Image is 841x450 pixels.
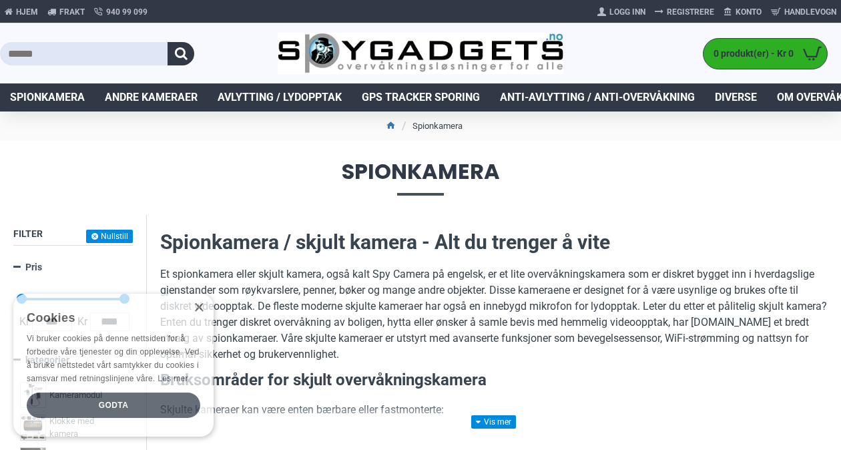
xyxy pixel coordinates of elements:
[667,6,714,18] span: Registrere
[160,266,828,363] p: Et spionkamera eller skjult kamera, også kalt Spy Camera på engelsk, er et lite overvåkningskamer...
[158,374,188,383] a: Les mer, opens a new window
[784,6,836,18] span: Handlevogn
[218,89,342,105] span: Avlytting / Lydopptak
[10,89,85,105] span: Spionkamera
[16,6,38,18] span: Hjem
[13,161,828,195] span: Spionkamera
[13,228,43,239] span: Filter
[705,83,767,111] a: Diverse
[105,89,198,105] span: Andre kameraer
[13,256,133,279] a: Pris
[278,33,563,74] img: SpyGadgets.no
[704,47,797,61] span: 0 produkt(er) - Kr 0
[194,303,204,313] div: Close
[650,1,719,23] a: Registrere
[86,230,133,243] button: Nullstill
[208,83,352,111] a: Avlytting / Lydopptak
[160,228,828,256] h2: Spionkamera / skjult kamera - Alt du trenger å vite
[160,369,828,392] h3: Bruksområder for skjult overvåkningskamera
[736,6,762,18] span: Konto
[593,1,650,23] a: Logg Inn
[106,6,148,18] span: 940 99 099
[609,6,645,18] span: Logg Inn
[59,6,85,18] span: Frakt
[704,39,827,69] a: 0 produkt(er) - Kr 0
[490,83,705,111] a: Anti-avlytting / Anti-overvåkning
[715,89,757,105] span: Diverse
[362,89,480,105] span: GPS Tracker Sporing
[719,1,766,23] a: Konto
[187,426,308,439] strong: Bærbare spionkameraer:
[500,89,695,105] span: Anti-avlytting / Anti-overvåkning
[95,83,208,111] a: Andre kameraer
[160,402,828,418] p: Skjulte kameraer kan være enten bærbare eller fastmonterte:
[27,393,200,418] div: Godta
[27,304,192,332] div: Cookies
[766,1,841,23] a: Handlevogn
[27,334,200,383] span: Vi bruker cookies på denne nettsiden for å forbedre våre tjenester og din opplevelse. Ved å bruke...
[352,83,490,111] a: GPS Tracker Sporing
